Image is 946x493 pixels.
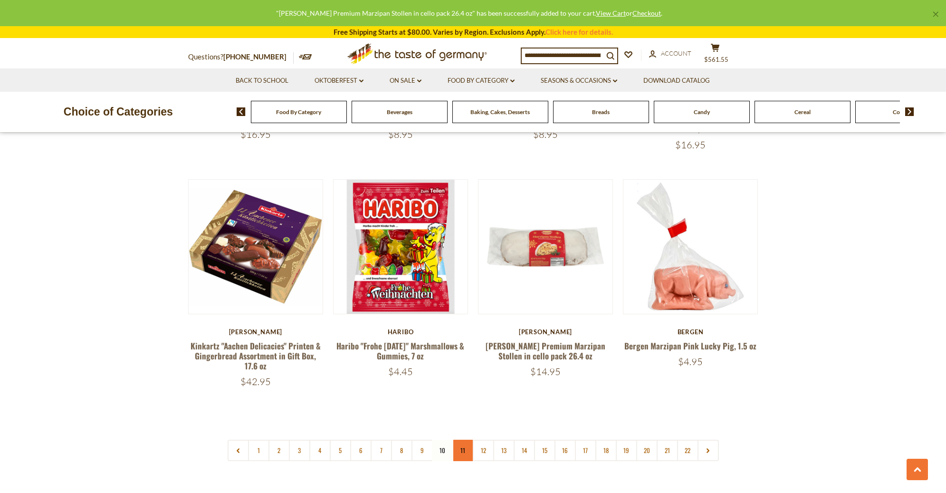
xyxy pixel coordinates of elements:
a: Haribo "Frohe [DATE]" Marshmallows & Gummies, 7 oz [336,340,464,362]
a: 8 [391,440,412,461]
span: $42.95 [240,376,271,387]
span: $8.95 [533,128,558,140]
button: $561.55 [701,43,730,67]
a: Candy [694,108,710,116]
a: Cereal [794,108,811,116]
img: Kinkartz "Aachen Delicacies" Printen & Gingerbread Assortment in Gift Box, 17.6 oz [189,180,323,314]
a: 7 [371,440,392,461]
img: Haribo "Frohe Weihnachten" Marshmallows & Gummies, 7 oz [334,180,468,314]
a: Checkout [632,9,661,17]
a: View Cart [596,9,626,17]
a: Back to School [236,76,288,86]
img: previous arrow [237,107,246,116]
span: $14.95 [530,366,561,377]
div: Bergen [623,328,758,336]
a: 3 [289,440,310,461]
a: [PHONE_NUMBER] [223,52,287,61]
a: [PERSON_NAME] Premium Marzipan Stollen in cello pack 26.4 oz [486,340,605,362]
span: $561.55 [704,56,728,63]
a: Account [649,48,691,59]
a: 1 [248,440,269,461]
a: 12 [473,440,494,461]
a: Cookies [893,108,913,116]
a: 9 [411,440,433,461]
a: Download Catalog [643,76,710,86]
div: Haribo [333,328,468,336]
a: Bergen Marzipan Pink Lucky Pig, 1.5 oz [624,340,756,352]
a: 11 [452,440,474,461]
a: 2 [268,440,290,461]
span: $16.95 [240,128,271,140]
div: [PERSON_NAME] [188,328,324,336]
img: Bergen Marzipan Pink Lucky Pig, 1.5 oz [623,180,758,314]
a: 14 [514,440,535,461]
a: On Sale [390,76,421,86]
a: Food By Category [276,108,321,116]
a: 18 [595,440,617,461]
a: 21 [657,440,678,461]
a: 5 [330,440,351,461]
a: Breads [592,108,610,116]
a: Kinkartz "Aachen Delicacies" Printen & Gingerbread Assortment in Gift Box, 17.6 oz [191,340,321,372]
a: 13 [493,440,515,461]
div: "[PERSON_NAME] Premium Marzipan Stollen in cello pack 26.4 oz" has been successfully added to you... [8,8,931,19]
img: next arrow [905,107,914,116]
a: 19 [616,440,637,461]
img: Kuchenmeister Premium Marzipan Stollen in cello pack 26.4 oz [478,180,613,314]
a: Seasons & Occasions [541,76,617,86]
a: 4 [309,440,331,461]
a: Oktoberfest [315,76,363,86]
a: 15 [534,440,555,461]
a: 6 [350,440,372,461]
span: $4.95 [678,356,703,367]
span: $4.45 [388,366,413,377]
span: $8.95 [388,128,413,140]
div: [PERSON_NAME] [478,328,613,336]
a: 22 [677,440,698,461]
a: × [933,11,938,17]
a: 17 [575,440,596,461]
p: Questions? [188,51,294,63]
span: $16.95 [675,139,706,151]
a: Food By Category [448,76,515,86]
a: Click here for details. [545,28,613,36]
span: Account [661,49,691,57]
a: Beverages [387,108,412,116]
a: Baking, Cakes, Desserts [470,108,530,116]
a: 16 [554,440,576,461]
a: 20 [636,440,658,461]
